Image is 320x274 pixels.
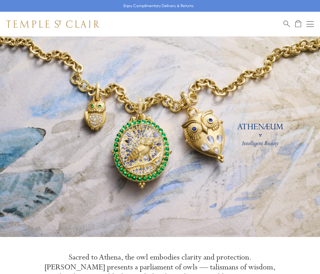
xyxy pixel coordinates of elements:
a: Search [284,20,290,28]
a: Open Shopping Bag [295,20,301,28]
img: Temple St. Clair [6,20,100,28]
p: Enjoy Complimentary Delivery & Returns [123,3,194,9]
button: Open navigation [306,20,314,28]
